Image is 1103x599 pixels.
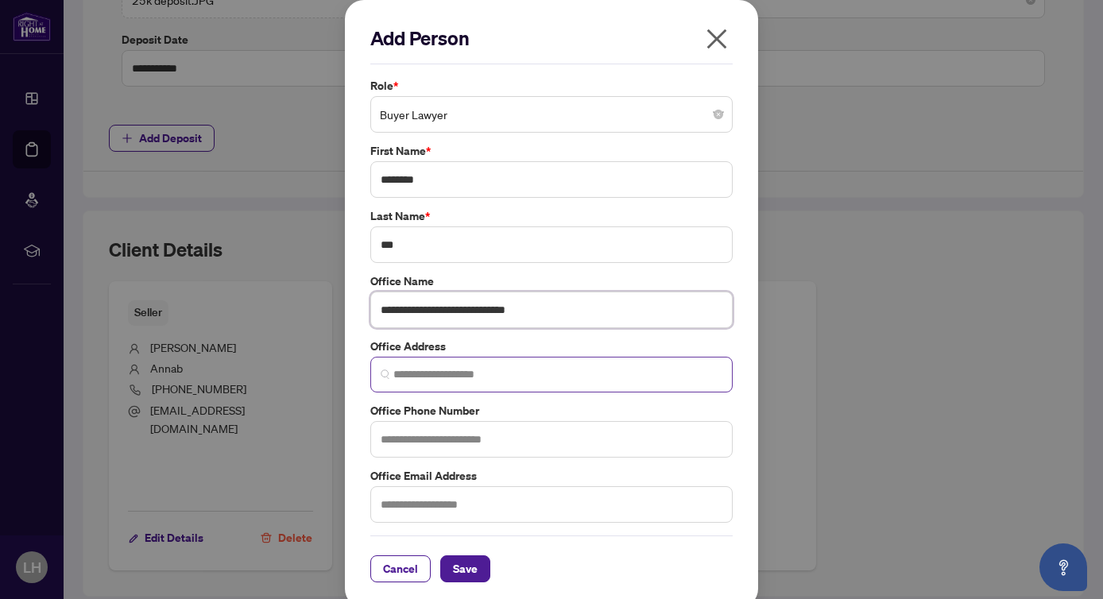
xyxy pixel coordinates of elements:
[453,556,478,582] span: Save
[370,207,733,225] label: Last Name
[370,142,733,160] label: First Name
[383,556,418,582] span: Cancel
[370,77,733,95] label: Role
[370,402,733,419] label: Office Phone Number
[381,369,390,379] img: search_icon
[370,467,733,485] label: Office Email Address
[1039,543,1087,591] button: Open asap
[440,555,490,582] button: Save
[714,110,723,119] span: close-circle
[380,99,723,129] span: Buyer Lawyer
[704,26,730,52] span: close
[370,272,733,290] label: Office Name
[370,25,733,51] h2: Add Person
[370,555,431,582] button: Cancel
[370,338,733,355] label: Office Address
